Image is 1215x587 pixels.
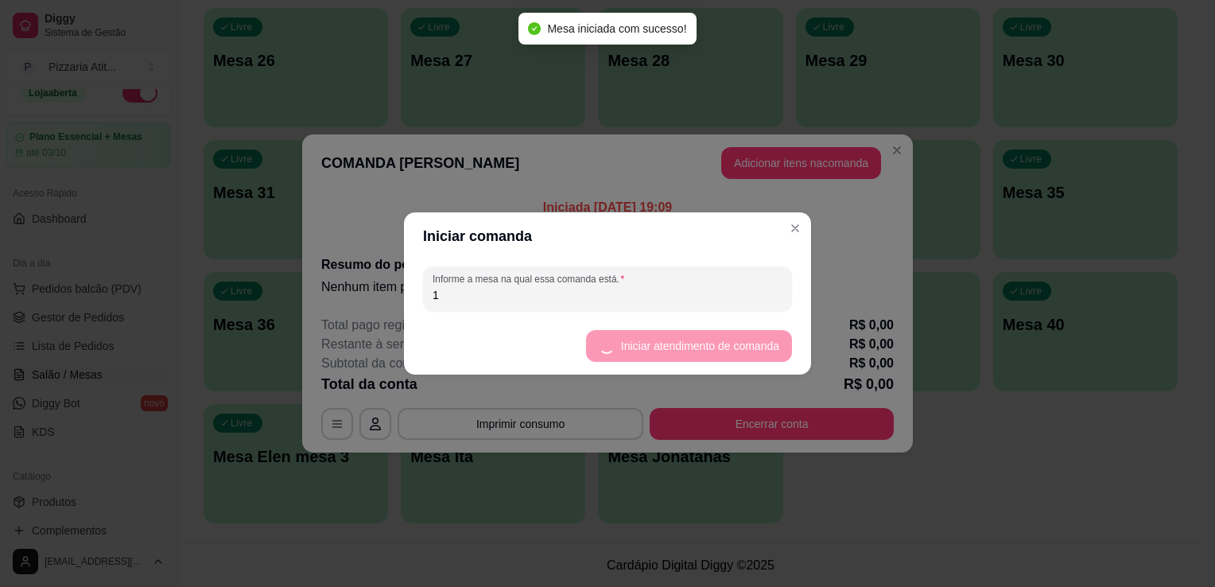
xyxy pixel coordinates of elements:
[547,22,686,35] span: Mesa iniciada com sucesso!
[433,287,782,303] input: Informe a mesa na qual essa comanda está.
[404,212,811,260] header: Iniciar comanda
[433,272,630,286] label: Informe a mesa na qual essa comanda está.
[528,22,541,35] span: check-circle
[782,216,808,241] button: Close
